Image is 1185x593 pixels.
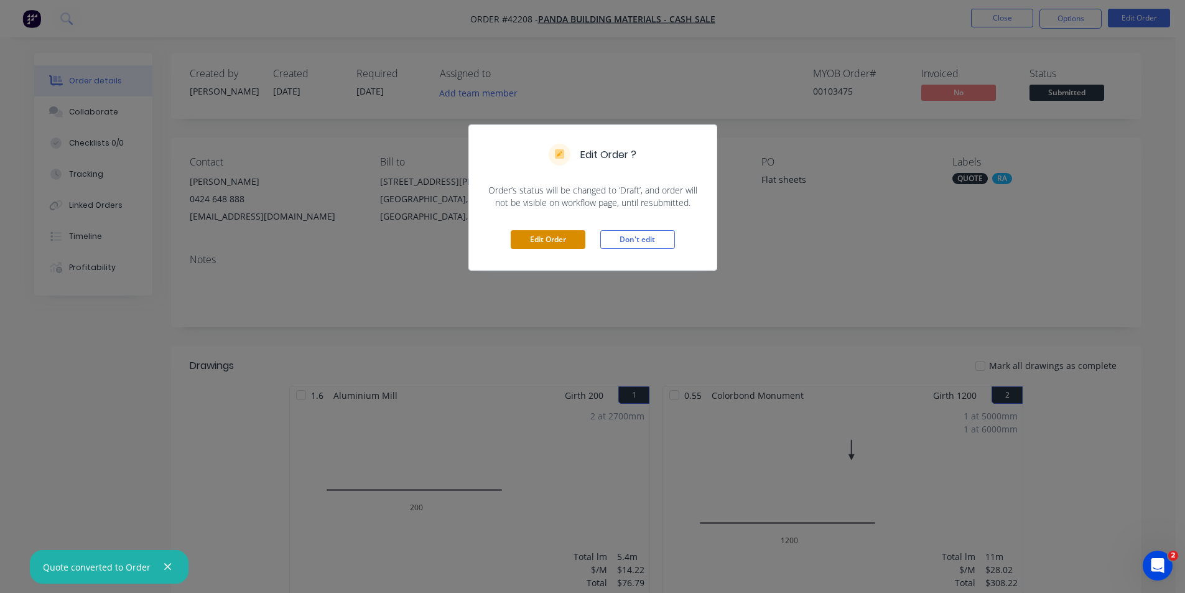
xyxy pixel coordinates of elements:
[511,230,585,249] button: Edit Order
[484,184,702,209] span: Order’s status will be changed to ‘Draft’, and order will not be visible on workflow page, until ...
[1143,551,1173,581] iframe: Intercom live chat
[580,147,636,162] h5: Edit Order ?
[1168,551,1178,561] span: 2
[600,230,675,249] button: Don't edit
[43,561,151,574] div: Quote converted to Order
